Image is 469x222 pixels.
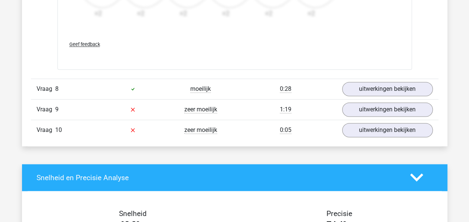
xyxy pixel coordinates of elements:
text: +2 [94,9,102,17]
span: zeer moeilijk [184,126,217,134]
span: moeilijk [190,85,211,93]
text: +2 [222,9,229,17]
span: 1:19 [280,106,291,113]
span: Vraag [37,105,55,114]
span: 0:28 [280,85,291,93]
span: 8 [55,85,59,92]
text: +2 [307,9,315,17]
span: 9 [55,106,59,113]
text: +2 [137,9,144,17]
h4: Snelheid [37,209,229,218]
span: Vraag [37,84,55,93]
span: 0:05 [280,126,291,134]
span: Geef feedback [69,41,100,47]
a: uitwerkingen bekijken [342,102,433,117]
span: zeer moeilijk [184,106,217,113]
h4: Precisie [243,209,436,218]
h4: Snelheid en Precisie Analyse [37,173,399,182]
a: uitwerkingen bekijken [342,82,433,96]
text: +2 [265,9,272,17]
text: +2 [179,9,187,17]
span: Vraag [37,126,55,135]
span: 10 [55,126,62,133]
a: uitwerkingen bekijken [342,123,433,137]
